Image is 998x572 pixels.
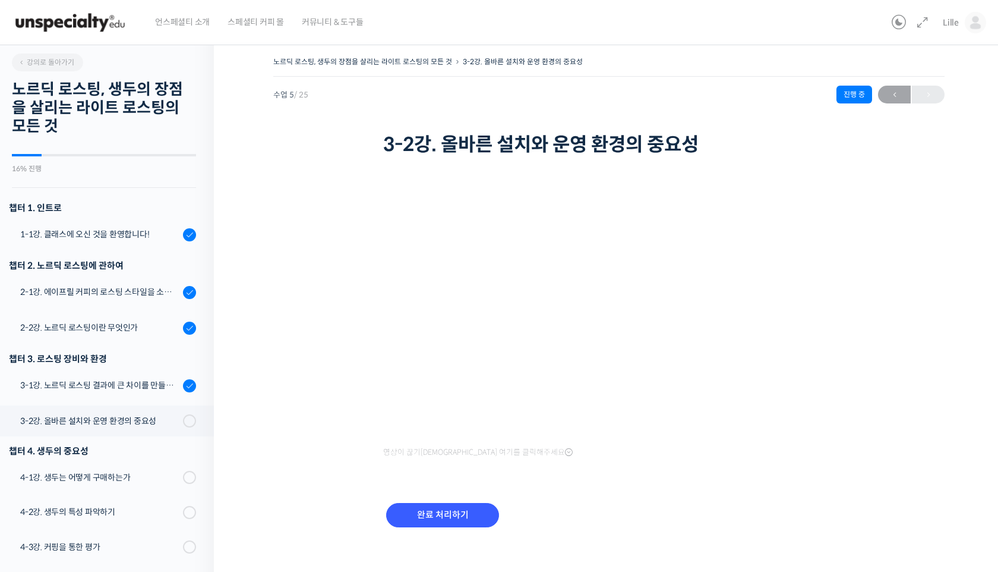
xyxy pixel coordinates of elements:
[9,200,196,216] h3: 챕터 1. 인트로
[294,90,308,100] span: / 25
[12,80,196,136] h2: 노르딕 로스팅, 생두의 장점을 살리는 라이트 로스팅의 모든 것
[836,86,872,103] div: 진행 중
[943,17,959,28] span: Lille
[273,91,308,99] span: 수업 5
[9,351,196,367] div: 챕터 3. 로스팅 장비와 환경
[383,448,573,457] span: 영상이 끊기[DEMOGRAPHIC_DATA] 여기를 클릭해주세요
[20,540,179,554] div: 4-3강. 커핑을 통한 평가
[20,414,179,428] div: 3-2강. 올바른 설치와 운영 환경의 중요성
[20,321,179,334] div: 2-2강. 노르딕 로스팅이란 무엇인가
[9,257,196,274] div: 챕터 2. 노르딕 로스팅에 관하여
[12,54,83,71] a: 강의로 돌아가기
[20,285,179,298] div: 2-1강. 에이프릴 커피의 로스팅 스타일을 소개합니다
[386,503,499,527] input: 완료 처리하기
[18,58,74,67] span: 강의로 돌아가기
[878,86,911,103] a: ←이전
[20,505,179,518] div: 4-2강. 생두의 특성 파악하기
[12,165,196,172] div: 16% 진행
[20,471,179,484] div: 4-1강. 생두는 어떻게 구매하는가
[463,57,583,66] a: 3-2강. 올바른 설치와 운영 환경의 중요성
[20,228,179,241] div: 1-1강. 클래스에 오신 것을 환영합니다!
[273,57,452,66] a: 노르딕 로스팅, 생두의 장점을 살리는 라이트 로스팅의 모든 것
[878,87,911,103] span: ←
[9,443,196,459] div: 챕터 4. 생두의 중요성
[383,133,835,156] h1: 3-2강. 올바른 설치와 운영 환경의 중요성
[20,379,179,392] div: 3-1강. 노르딕 로스팅 결과에 큰 차이를 만들어내는 로스팅 머신의 종류와 환경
